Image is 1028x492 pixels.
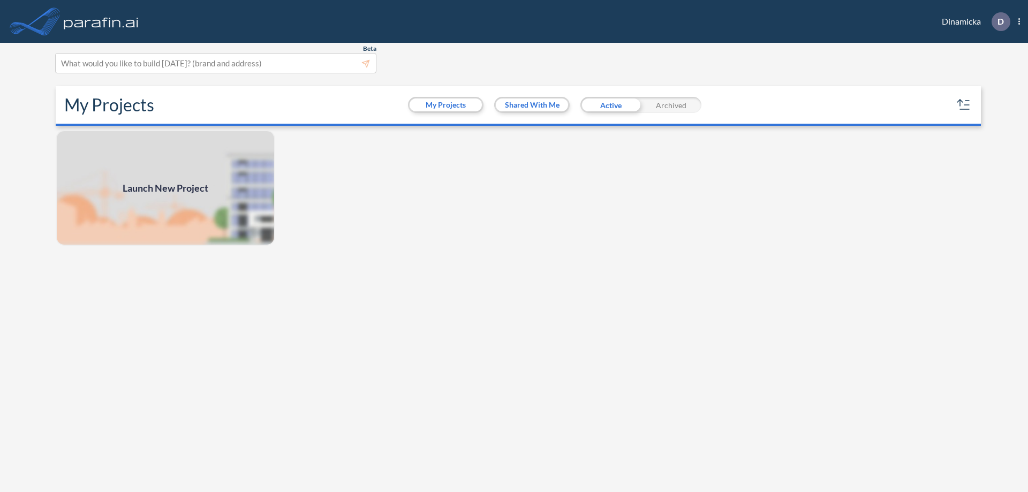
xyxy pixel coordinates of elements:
[580,97,641,113] div: Active
[496,99,568,111] button: Shared With Me
[997,17,1004,26] p: D
[56,130,275,246] img: add
[955,96,972,113] button: sort
[926,12,1020,31] div: Dinamicka
[64,95,154,115] h2: My Projects
[123,181,208,195] span: Launch New Project
[410,99,482,111] button: My Projects
[363,44,376,53] span: Beta
[62,11,141,32] img: logo
[56,130,275,246] a: Launch New Project
[641,97,701,113] div: Archived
